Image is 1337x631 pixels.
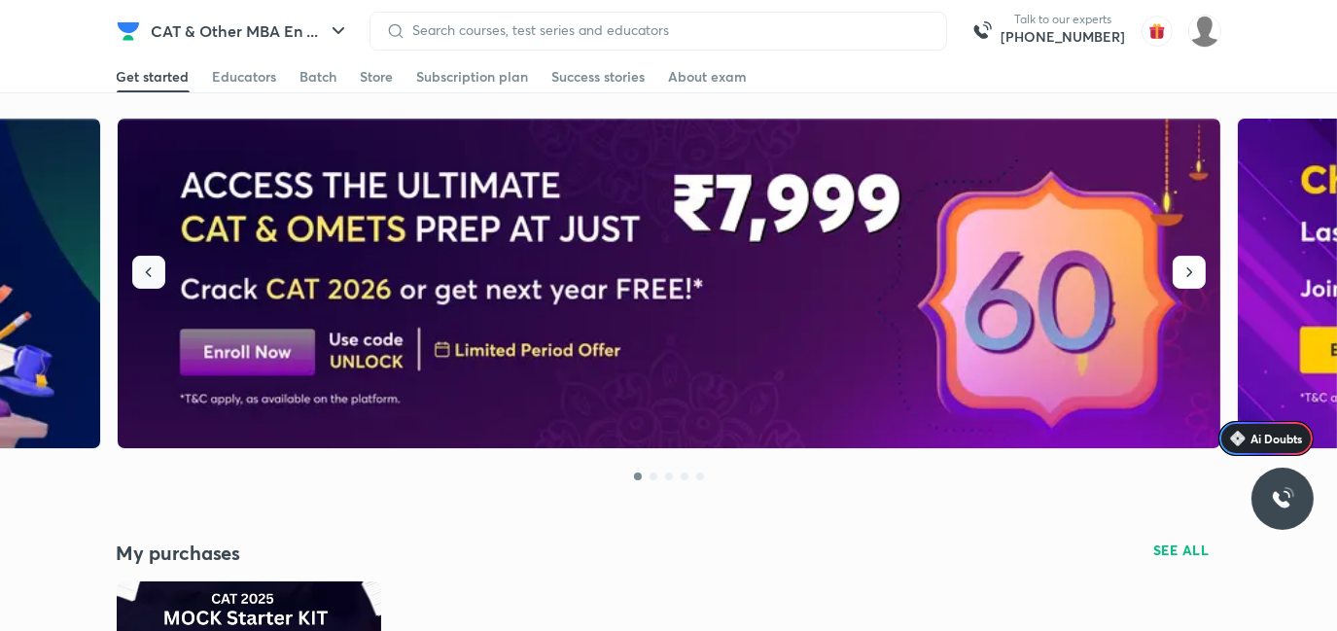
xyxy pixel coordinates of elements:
span: Ai Doubts [1250,431,1302,446]
a: Subscription plan [417,61,529,92]
img: Meet Jain [1188,15,1221,48]
span: SEE ALL [1153,543,1210,557]
div: Success stories [552,67,646,87]
div: Educators [213,67,277,87]
div: Subscription plan [417,67,529,87]
a: Educators [213,61,277,92]
button: CAT & Other MBA En ... [140,12,362,51]
a: [PHONE_NUMBER] [1002,27,1126,47]
a: Success stories [552,61,646,92]
div: Batch [300,67,337,87]
img: Company Logo [117,19,140,43]
div: Store [361,67,394,87]
div: About exam [669,67,748,87]
img: Icon [1230,431,1246,446]
img: call-us [963,12,1002,51]
h4: My purchases [117,541,669,566]
a: Get started [117,61,190,92]
p: Talk to our experts [1002,12,1126,27]
a: About exam [669,61,748,92]
input: Search courses, test series and educators [405,22,931,38]
button: SEE ALL [1142,535,1221,566]
img: ttu [1271,487,1294,510]
a: Batch [300,61,337,92]
img: avatar [1142,16,1173,47]
a: Ai Doubts [1218,421,1314,456]
div: Get started [117,67,190,87]
a: Store [361,61,394,92]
